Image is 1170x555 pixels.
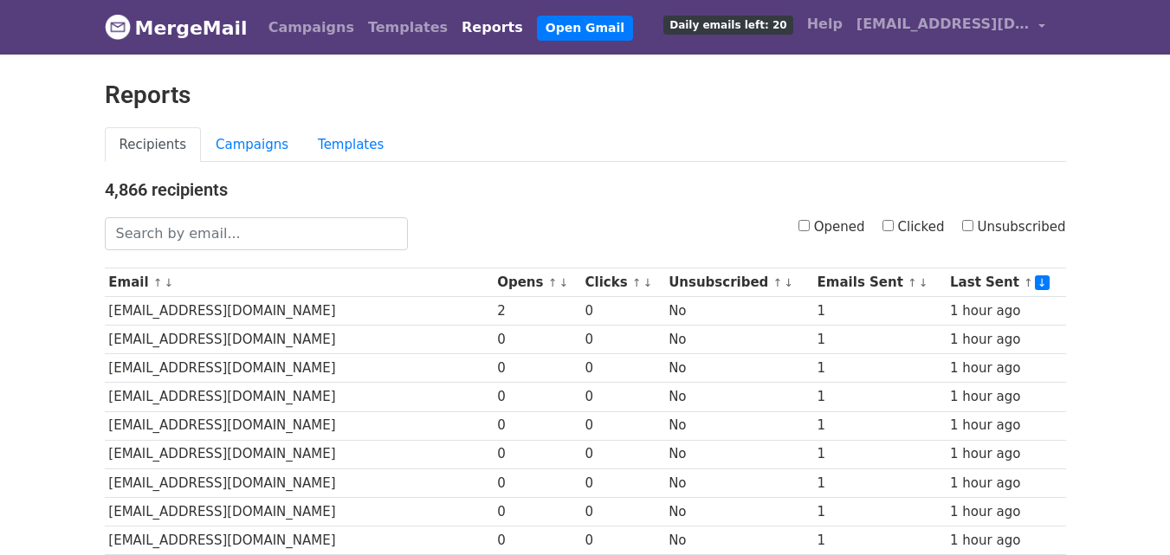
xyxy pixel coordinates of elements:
td: 1 hour ago [946,383,1065,411]
a: MergeMail [105,10,248,46]
td: 0 [581,411,665,440]
td: [EMAIL_ADDRESS][DOMAIN_NAME] [105,497,494,526]
span: [EMAIL_ADDRESS][DOMAIN_NAME] [856,14,1030,35]
h4: 4,866 recipients [105,179,1066,200]
a: ↑ [632,276,642,289]
td: 1 hour ago [946,497,1065,526]
td: [EMAIL_ADDRESS][DOMAIN_NAME] [105,440,494,468]
td: 0 [493,326,580,354]
a: ↑ [153,276,163,289]
td: 0 [493,440,580,468]
th: Email [105,268,494,297]
a: ↓ [165,276,174,289]
td: 0 [581,297,665,326]
td: 0 [581,440,665,468]
td: 1 [813,497,946,526]
label: Clicked [882,217,945,237]
td: 1 hour ago [946,411,1065,440]
td: 1 [813,326,946,354]
a: ↑ [908,276,917,289]
a: ↓ [559,276,568,289]
td: 0 [493,354,580,383]
td: No [664,383,812,411]
label: Opened [798,217,865,237]
td: 1 hour ago [946,326,1065,354]
a: Open Gmail [537,16,633,41]
img: MergeMail logo [105,14,131,40]
a: ↓ [643,276,653,289]
td: [EMAIL_ADDRESS][DOMAIN_NAME] [105,526,494,554]
th: Clicks [581,268,665,297]
td: 0 [493,383,580,411]
td: 1 hour ago [946,354,1065,383]
td: No [664,354,812,383]
td: 0 [581,526,665,554]
input: Clicked [882,220,894,231]
th: Opens [493,268,580,297]
td: No [664,497,812,526]
a: Recipients [105,127,202,163]
td: [EMAIL_ADDRESS][DOMAIN_NAME] [105,411,494,440]
a: Templates [303,127,398,163]
th: Last Sent [946,268,1065,297]
th: Emails Sent [813,268,946,297]
td: 0 [493,411,580,440]
td: 1 hour ago [946,440,1065,468]
td: 0 [581,326,665,354]
td: No [664,468,812,497]
td: 0 [581,497,665,526]
input: Search by email... [105,217,408,250]
a: Help [800,7,850,42]
input: Unsubscribed [962,220,973,231]
label: Unsubscribed [962,217,1066,237]
td: 1 [813,526,946,554]
a: Campaigns [201,127,303,163]
td: 0 [493,526,580,554]
th: Unsubscribed [664,268,812,297]
a: ↓ [919,276,928,289]
a: Templates [361,10,455,45]
td: 0 [493,497,580,526]
td: No [664,326,812,354]
td: No [664,411,812,440]
td: [EMAIL_ADDRESS][DOMAIN_NAME] [105,468,494,497]
a: ↑ [548,276,558,289]
td: [EMAIL_ADDRESS][DOMAIN_NAME] [105,297,494,326]
a: Campaigns [262,10,361,45]
a: ↓ [784,276,793,289]
td: 1 hour ago [946,526,1065,554]
td: [EMAIL_ADDRESS][DOMAIN_NAME] [105,326,494,354]
td: 0 [493,468,580,497]
td: 1 [813,468,946,497]
td: No [664,297,812,326]
td: No [664,440,812,468]
td: [EMAIL_ADDRESS][DOMAIN_NAME] [105,354,494,383]
td: 1 [813,297,946,326]
a: ↑ [1024,276,1033,289]
a: Reports [455,10,530,45]
td: 1 hour ago [946,468,1065,497]
td: 1 [813,383,946,411]
td: No [664,526,812,554]
a: ↓ [1035,275,1050,290]
td: [EMAIL_ADDRESS][DOMAIN_NAME] [105,383,494,411]
td: 1 [813,411,946,440]
td: 1 [813,440,946,468]
td: 2 [493,297,580,326]
h2: Reports [105,81,1066,110]
td: 1 [813,354,946,383]
span: Daily emails left: 20 [663,16,792,35]
a: ↑ [773,276,783,289]
a: [EMAIL_ADDRESS][DOMAIN_NAME] [850,7,1052,48]
a: Daily emails left: 20 [656,7,799,42]
input: Opened [798,220,810,231]
td: 0 [581,383,665,411]
td: 0 [581,354,665,383]
td: 1 hour ago [946,297,1065,326]
td: 0 [581,468,665,497]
